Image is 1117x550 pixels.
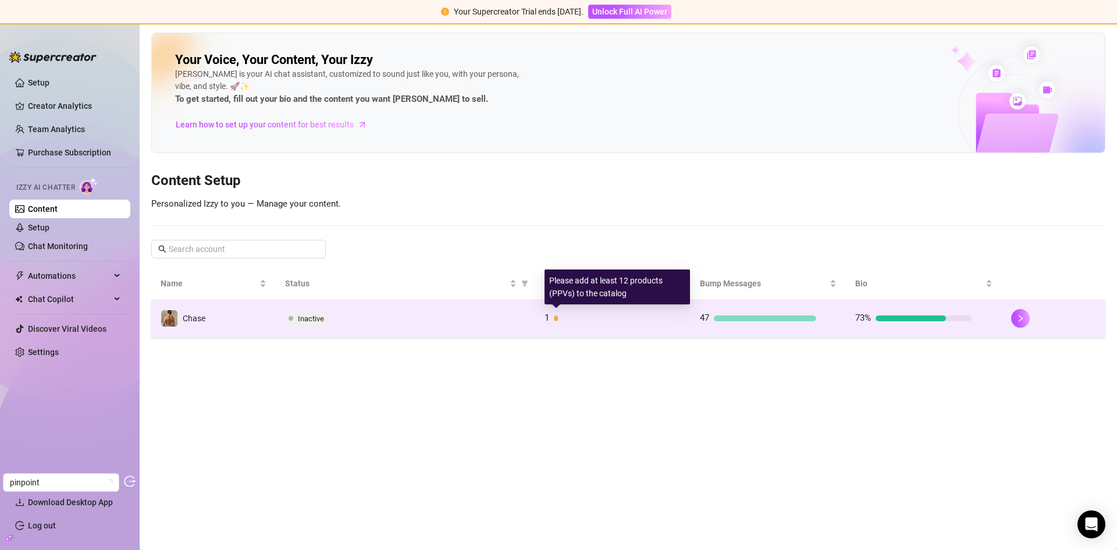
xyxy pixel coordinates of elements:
img: ai-chatter-content-library-cLFOSyPT.png [924,34,1105,152]
button: right [1011,309,1030,328]
span: exclamation-circle [441,8,449,16]
span: Chase [183,314,205,323]
span: pinpoint [10,474,112,491]
span: Status [285,277,507,290]
a: Chat Monitoring [28,242,88,251]
a: Log out [28,521,56,530]
img: Chat Copilot [15,295,23,303]
span: arrow-right [357,119,368,130]
span: Unlock Full AI Power [592,7,667,16]
a: Team Analytics [28,125,85,134]
a: Purchase Subscription [28,143,121,162]
span: 1 [545,313,549,323]
span: thunderbolt [15,271,24,281]
th: Bump Messages [691,268,846,300]
th: Name [151,268,276,300]
span: 47 [700,313,709,323]
a: Settings [28,347,59,357]
img: logo-BBDzfeDw.svg [9,51,97,63]
span: Bio [855,277,983,290]
span: right [1016,314,1024,322]
span: filter [521,280,528,287]
a: Content [28,204,58,214]
span: search [158,245,166,253]
span: filter [519,275,531,292]
input: Search account [169,243,310,256]
a: Unlock Full AI Power [588,7,671,16]
h3: Content Setup [151,172,1105,190]
h2: Your Voice, Your Content, Your Izzy [175,52,373,68]
button: Unlock Full AI Power [588,5,671,19]
span: Download Desktop App [28,498,113,507]
a: Creator Analytics [28,97,121,115]
a: Learn how to set up your content for best results [175,115,376,134]
div: Open Intercom Messenger [1077,510,1105,538]
span: Chat Copilot [28,290,111,308]
span: Personalized Izzy to you — Manage your content. [151,198,341,209]
span: Name [161,277,257,290]
th: Bio [846,268,1001,300]
img: AI Chatter [80,178,98,194]
img: Chase [161,310,177,327]
a: Discover Viral Videos [28,324,106,333]
a: Setup [28,78,49,87]
span: Automations [28,267,111,285]
span: Your Supercreator Trial ends [DATE]. [454,7,584,16]
span: Izzy AI Chatter [16,182,75,193]
div: Please add at least 12 products (PPVs) to the catalog [545,269,690,304]
th: Products [535,268,691,300]
span: build [6,534,14,542]
div: [PERSON_NAME] is your AI chat assistant, customized to sound just like you, with your persona, vi... [175,68,524,107]
span: logout [124,476,136,487]
span: 73% [855,313,871,323]
strong: To get started, fill out your bio and the content you want [PERSON_NAME] to sell. [175,94,488,104]
span: Inactive [298,314,324,323]
span: download [15,498,24,507]
span: loading [105,478,115,488]
span: Learn how to set up your content for best results [176,118,354,131]
span: Bump Messages [700,277,827,290]
th: Status [276,268,535,300]
a: Setup [28,223,49,232]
